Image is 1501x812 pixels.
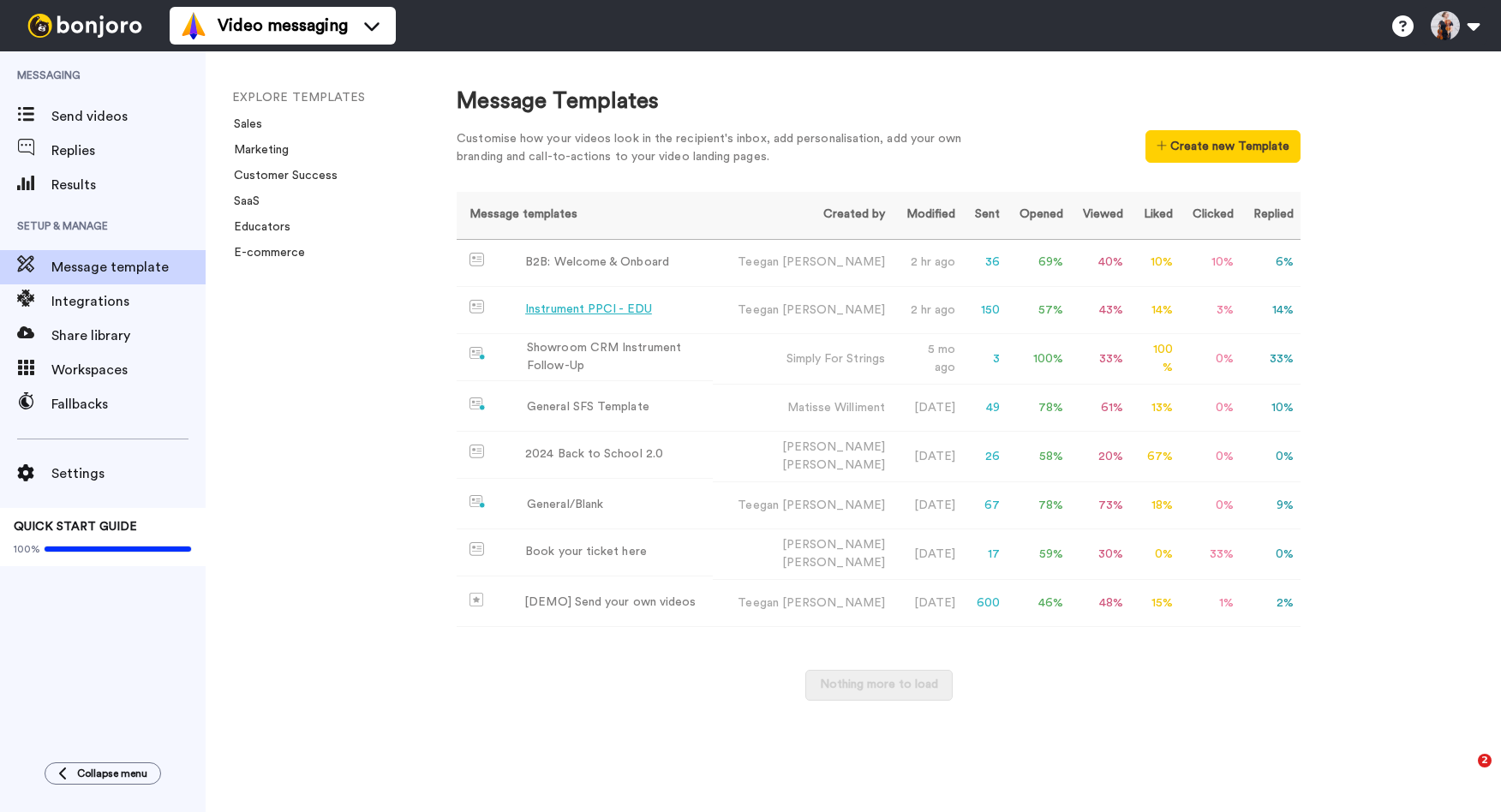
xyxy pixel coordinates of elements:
[892,580,962,627] td: [DATE]
[14,542,40,556] span: 100%
[77,767,147,780] span: Collapse menu
[782,256,885,268] span: [PERSON_NAME]
[224,221,290,233] a: Educators
[51,463,206,484] span: Settings
[1241,482,1301,529] td: 9 %
[1130,287,1180,334] td: 14 %
[1007,385,1070,432] td: 78 %
[51,175,206,195] span: Results
[1070,482,1130,529] td: 73 %
[892,334,962,385] td: 5 mo ago
[892,529,962,580] td: [DATE]
[527,496,603,514] div: General/Blank
[892,385,962,432] td: [DATE]
[1130,239,1180,287] td: 10 %
[782,557,885,569] span: [PERSON_NAME]
[1180,334,1241,385] td: 0 %
[782,304,885,316] span: [PERSON_NAME]
[1007,334,1070,385] td: 100 %
[224,118,262,130] a: Sales
[525,254,669,272] div: B2B: Welcome & Onboard
[1180,239,1241,287] td: 10 %
[525,543,647,561] div: Book your ticket here
[1007,192,1070,239] th: Opened
[713,385,892,432] td: Matisse
[1180,287,1241,334] td: 3 %
[14,521,137,533] span: QUICK START GUIDE
[469,347,486,361] img: nextgen-template.svg
[1007,287,1070,334] td: 57 %
[1145,130,1301,163] button: Create new Template
[1241,239,1301,287] td: 6 %
[892,482,962,529] td: [DATE]
[962,287,1007,334] td: 150
[1180,432,1241,482] td: 0 %
[51,257,206,278] span: Message template
[962,334,1007,385] td: 3
[457,130,988,166] div: Customise how your videos look in the recipient's inbox, add personalisation, add your own brandi...
[713,192,892,239] th: Created by
[892,192,962,239] th: Modified
[1241,529,1301,580] td: 0 %
[1443,754,1484,795] iframe: Intercom live chat
[224,247,305,259] a: E-commerce
[713,239,892,287] td: Teegan
[962,192,1007,239] th: Sent
[1241,192,1301,239] th: Replied
[713,580,892,627] td: Teegan
[1130,529,1180,580] td: 0 %
[1070,239,1130,287] td: 40 %
[1007,482,1070,529] td: 78 %
[1478,754,1492,767] span: 2
[180,12,207,39] img: vm-color.svg
[892,287,962,334] td: 2 hr ago
[1180,385,1241,432] td: 0 %
[1070,334,1130,385] td: 33 %
[1130,334,1180,385] td: 100 %
[782,597,885,609] span: [PERSON_NAME]
[1241,287,1301,334] td: 14 %
[469,495,486,509] img: nextgen-template.svg
[1241,334,1301,385] td: 33 %
[525,445,663,463] div: 2024 Back to School 2.0
[469,253,484,266] img: Message-temps.svg
[457,192,713,239] th: Message templates
[962,529,1007,580] td: 17
[1070,192,1130,239] th: Viewed
[1130,580,1180,627] td: 15 %
[1241,580,1301,627] td: 2 %
[805,670,953,701] button: Nothing more to load
[962,239,1007,287] td: 36
[1180,482,1241,529] td: 0 %
[1130,192,1180,239] th: Liked
[962,432,1007,482] td: 26
[21,14,149,38] img: bj-logo-header-white.svg
[1241,432,1301,482] td: 0 %
[713,529,892,580] td: [PERSON_NAME]
[1130,432,1180,482] td: 67 %
[1007,529,1070,580] td: 59 %
[892,239,962,287] td: 2 hr ago
[524,594,696,612] div: [DEMO] Send your own videos
[224,170,338,182] a: Customer Success
[45,762,161,785] button: Collapse menu
[224,195,260,207] a: SaaS
[51,325,206,346] span: Share library
[1007,580,1070,627] td: 46 %
[962,580,1007,627] td: 600
[1070,385,1130,432] td: 61 %
[469,397,486,411] img: nextgen-template.svg
[457,86,1301,117] div: Message Templates
[782,459,885,471] span: [PERSON_NAME]
[782,499,885,511] span: [PERSON_NAME]
[1070,529,1130,580] td: 30 %
[232,89,463,107] li: EXPLORE TEMPLATES
[51,106,206,127] span: Send videos
[713,482,892,529] td: Teegan
[1180,580,1241,627] td: 1 %
[51,360,206,380] span: Workspaces
[892,432,962,482] td: [DATE]
[1180,529,1241,580] td: 33 %
[1180,192,1241,239] th: Clicked
[1070,580,1130,627] td: 48 %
